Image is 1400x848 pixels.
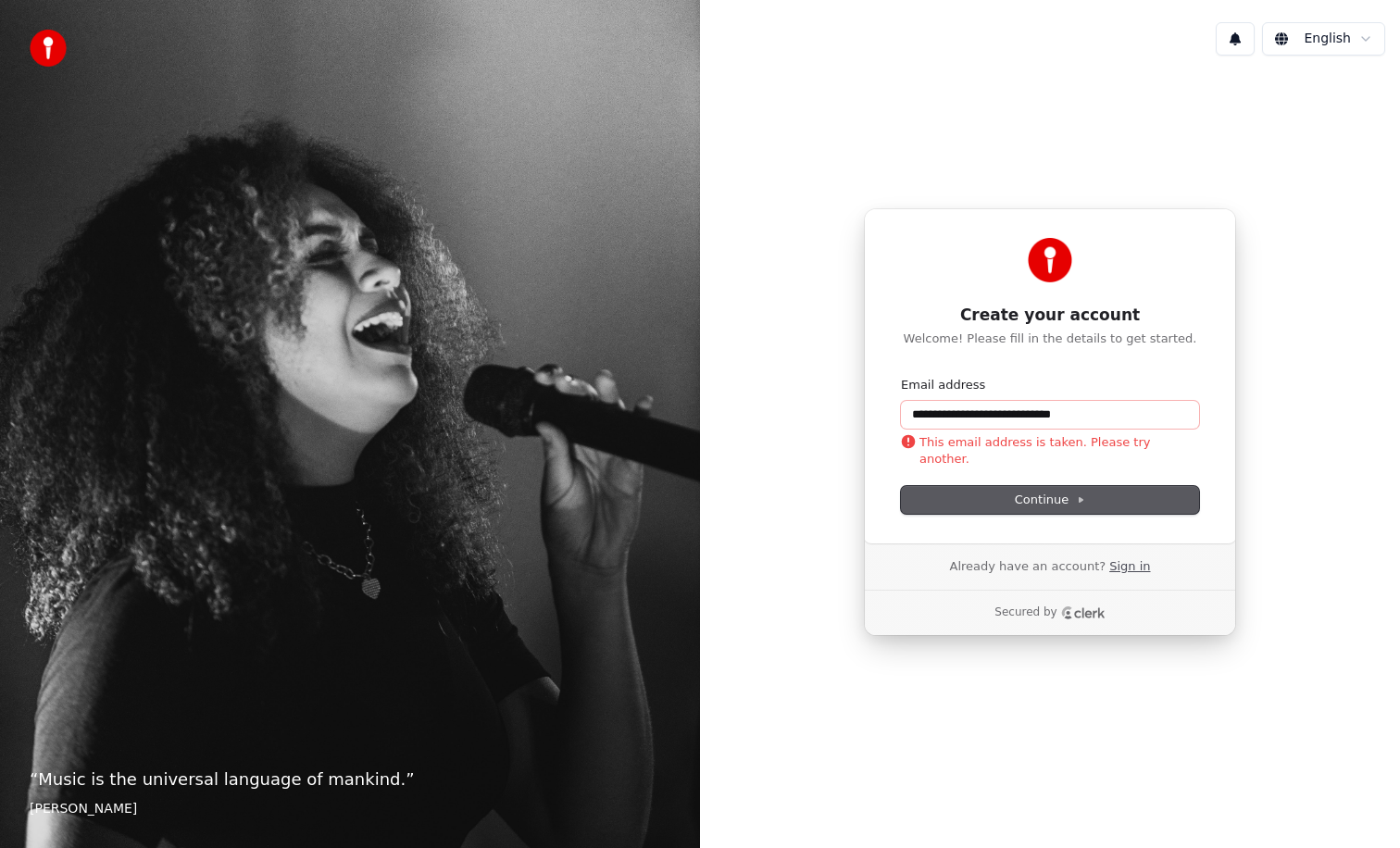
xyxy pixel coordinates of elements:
h1: Create your account [901,305,1199,327]
label: Email address [901,377,985,393]
a: Sign in [1109,558,1150,575]
p: This email address is taken. Please try another. [901,434,1199,468]
p: Welcome! Please fill in the details to get started. [901,330,1199,347]
button: Continue [901,486,1199,514]
p: “ Music is the universal language of mankind. ” [30,767,670,792]
footer: [PERSON_NAME] [30,800,670,818]
span: Continue [1015,492,1085,508]
img: youka [30,30,67,67]
span: Already have an account? [949,558,1106,575]
p: Secured by [994,605,1056,620]
a: Clerk logo [1061,606,1106,619]
img: Youka [1028,238,1072,282]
